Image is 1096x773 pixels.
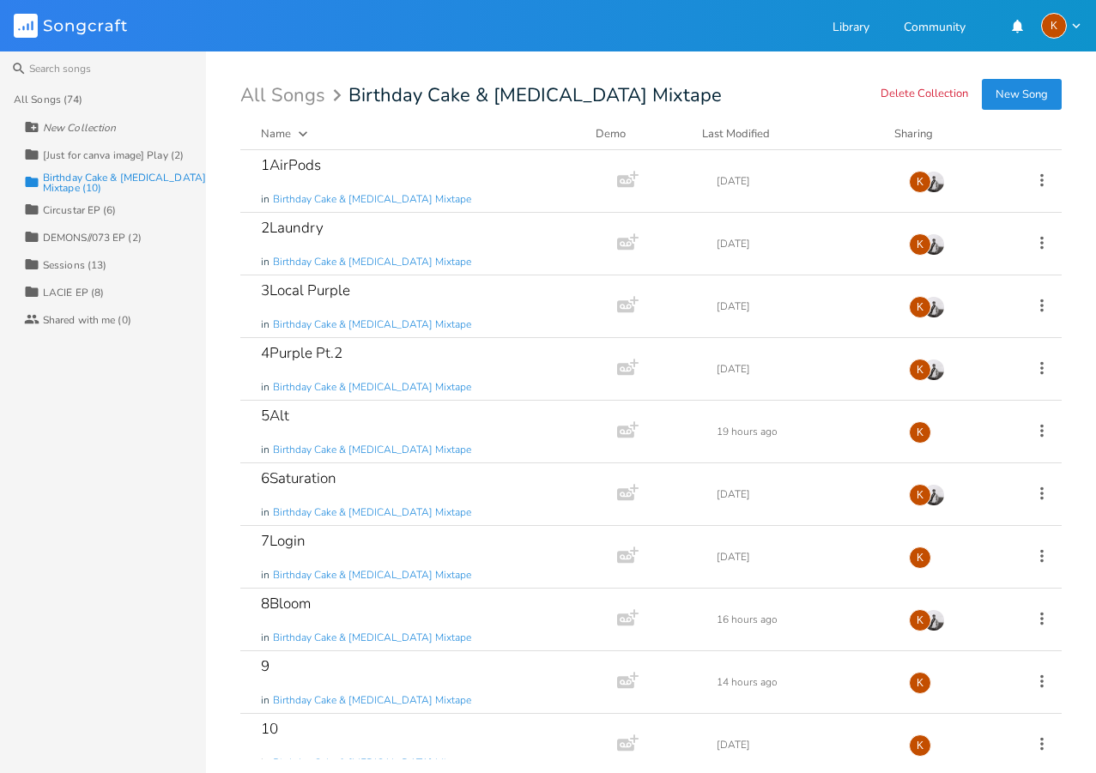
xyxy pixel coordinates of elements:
span: in [261,693,269,708]
div: [DATE] [717,364,888,374]
div: Birthday Cake & [MEDICAL_DATA] Mixtape (10) [43,172,206,193]
div: 1AirPods [261,158,321,172]
span: Birthday Cake & [MEDICAL_DATA] Mixtape [273,192,471,207]
div: Kat [909,547,931,569]
div: Kat [909,609,931,631]
div: Kat [909,421,931,444]
div: Kat [909,296,931,318]
span: Birthday Cake & [MEDICAL_DATA] Mixtape [273,443,471,457]
div: 19 hours ago [717,426,888,437]
span: Birthday Cake & [MEDICAL_DATA] Mixtape [273,568,471,583]
span: in [261,192,269,207]
span: Birthday Cake & [MEDICAL_DATA] Mixtape [273,317,471,332]
div: [DATE] [717,489,888,499]
div: Kat [909,171,931,193]
span: in [261,631,269,645]
div: [DATE] [717,176,888,186]
span: in [261,756,269,770]
div: New Collection [43,123,116,133]
div: [DATE] [717,239,888,249]
div: Kat [909,359,931,381]
span: in [261,380,269,395]
div: Kat [909,484,931,506]
div: All Songs [240,88,347,104]
div: 7Login [261,534,306,548]
button: K [1041,13,1082,39]
div: [DATE] [717,552,888,562]
img: Costa Tzoytzoyrakos [923,484,945,506]
div: DEMONS//073 EP (2) [43,233,142,243]
span: Birthday Cake & [MEDICAL_DATA] Mixtape [273,756,471,770]
img: Costa Tzoytzoyrakos [923,359,945,381]
div: All Songs (74) [14,94,82,105]
div: Kat [1041,13,1067,39]
div: 9 [261,659,269,673]
button: Name [261,125,575,142]
div: LACIE EP (8) [43,287,104,298]
button: Last Modified [702,125,874,142]
span: in [261,255,269,269]
div: Demo [596,125,681,142]
button: Delete Collection [881,88,968,102]
a: Library [833,21,869,36]
div: Circustar EP (6) [43,205,117,215]
span: in [261,317,269,332]
button: New Song [982,79,1062,110]
span: Birthday Cake & [MEDICAL_DATA] Mixtape [273,693,471,708]
div: Sessions (13) [43,260,106,270]
div: Kat [909,734,931,757]
div: 8Bloom [261,596,311,611]
span: in [261,568,269,583]
div: Kat [909,233,931,256]
div: Name [261,126,291,142]
div: [DATE] [717,301,888,311]
img: Costa Tzoytzoyrakos [923,296,945,318]
div: 14 hours ago [717,677,888,687]
span: Birthday Cake & [MEDICAL_DATA] Mixtape [273,631,471,645]
div: 6Saturation [261,471,336,486]
div: 4Purple Pt.2 [261,346,342,360]
div: 16 hours ago [717,614,888,625]
div: Sharing [894,125,997,142]
img: Costa Tzoytzoyrakos [923,171,945,193]
span: Birthday Cake & [MEDICAL_DATA] Mixtape [273,255,471,269]
div: 3Local Purple [261,283,350,298]
a: Community [904,21,966,36]
div: Last Modified [702,126,770,142]
img: Costa Tzoytzoyrakos [923,233,945,256]
div: [Just for canva image] Play (2) [43,150,184,160]
div: Kat [909,672,931,694]
span: Birthday Cake & [MEDICAL_DATA] Mixtape [348,86,722,105]
div: 2Laundry [261,220,324,235]
span: Birthday Cake & [MEDICAL_DATA] Mixtape [273,380,471,395]
span: in [261,443,269,457]
span: in [261,505,269,520]
div: 5Alt [261,408,289,423]
span: Birthday Cake & [MEDICAL_DATA] Mixtape [273,505,471,520]
div: [DATE] [717,740,888,750]
img: Costa Tzoytzoyrakos [923,609,945,631]
div: 10 [261,722,278,736]
div: Shared with me (0) [43,315,131,325]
